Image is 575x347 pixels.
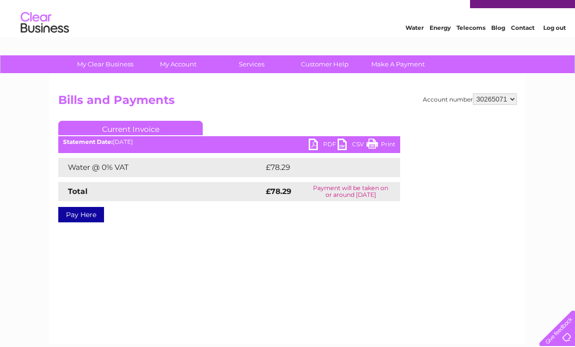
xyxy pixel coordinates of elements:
[65,56,145,74] a: My Clear Business
[423,94,517,105] div: Account number
[212,56,291,74] a: Services
[338,139,366,153] a: CSV
[430,41,451,48] a: Energy
[285,56,365,74] a: Customer Help
[309,139,338,153] a: PDF
[366,139,395,153] a: Print
[491,41,505,48] a: Blog
[263,158,381,178] td: £78.29
[511,41,535,48] a: Contact
[405,41,424,48] a: Water
[301,182,400,202] td: Payment will be taken on or around [DATE]
[58,121,203,136] a: Current Invoice
[457,41,485,48] a: Telecoms
[139,56,218,74] a: My Account
[68,187,88,196] strong: Total
[358,56,438,74] a: Make A Payment
[58,158,263,178] td: Water @ 0% VAT
[63,139,113,146] b: Statement Date:
[58,94,517,112] h2: Bills and Payments
[266,187,291,196] strong: £78.29
[58,139,400,146] div: [DATE]
[58,207,104,223] a: Pay Here
[543,41,566,48] a: Log out
[393,5,460,17] a: 0333 014 3131
[20,25,69,54] img: logo.png
[61,5,516,47] div: Clear Business is a trading name of Verastar Limited (registered in [GEOGRAPHIC_DATA] No. 3667643...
